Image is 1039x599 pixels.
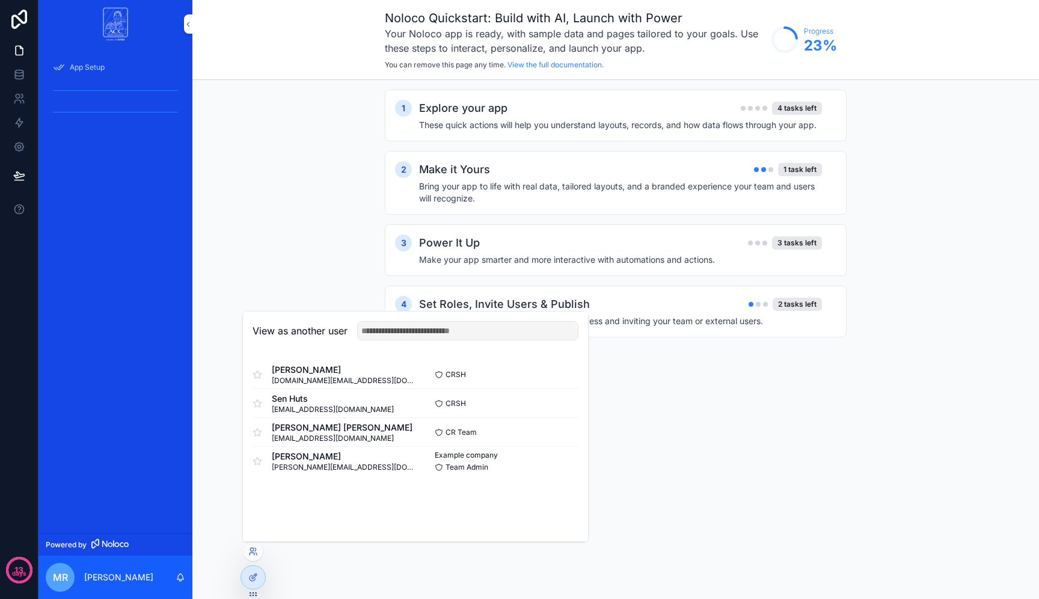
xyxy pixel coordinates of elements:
[70,63,105,72] span: App Setup
[804,26,837,36] span: Progress
[272,422,412,434] span: [PERSON_NAME] [PERSON_NAME]
[46,540,87,550] span: Powered by
[12,569,26,579] p: days
[38,48,192,137] div: scrollable content
[435,450,498,460] span: Example company
[446,428,477,437] span: CR Team
[446,399,466,408] span: CRSH
[272,405,394,414] span: [EMAIL_ADDRESS][DOMAIN_NAME]
[804,36,837,55] span: 23 %
[385,10,765,26] h1: Noloco Quickstart: Build with AI, Launch with Power
[272,364,415,376] span: [PERSON_NAME]
[38,533,192,556] a: Powered by
[272,434,412,443] span: [EMAIL_ADDRESS][DOMAIN_NAME]
[507,60,604,69] a: View the full documentation.
[46,57,185,78] a: App Setup
[446,370,466,379] span: CRSH
[53,570,68,585] span: MR
[385,60,506,69] span: You can remove this page any time.
[84,571,153,583] p: [PERSON_NAME]
[272,450,415,462] span: [PERSON_NAME]
[253,324,348,338] h2: View as another user
[272,376,415,386] span: [DOMAIN_NAME][EMAIL_ADDRESS][DOMAIN_NAME]
[14,564,23,576] p: 13
[272,393,394,405] span: Sen Huts
[446,462,488,472] span: Team Admin
[272,462,415,472] span: [PERSON_NAME][EMAIL_ADDRESS][DOMAIN_NAME]
[385,26,765,55] h3: Your Noloco app is ready, with sample data and pages tailored to your goals. Use these steps to i...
